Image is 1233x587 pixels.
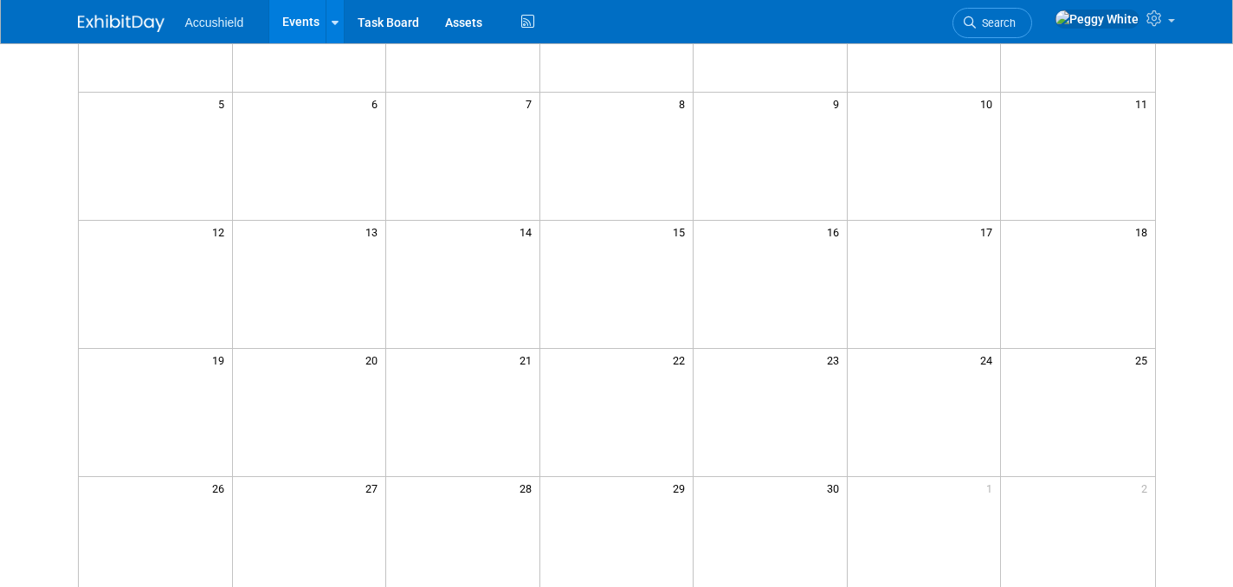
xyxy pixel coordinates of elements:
[524,93,539,114] span: 7
[216,93,232,114] span: 5
[1139,477,1155,499] span: 2
[518,477,539,499] span: 28
[978,221,1000,242] span: 17
[978,349,1000,371] span: 24
[831,93,847,114] span: 9
[364,221,385,242] span: 13
[1133,221,1155,242] span: 18
[518,221,539,242] span: 14
[1055,10,1139,29] img: Peggy White
[1133,93,1155,114] span: 11
[825,221,847,242] span: 16
[1133,349,1155,371] span: 25
[825,477,847,499] span: 30
[825,349,847,371] span: 23
[210,477,232,499] span: 26
[952,8,1032,38] a: Search
[78,15,165,32] img: ExhibitDay
[210,349,232,371] span: 19
[185,16,244,29] span: Accushield
[364,349,385,371] span: 20
[518,349,539,371] span: 21
[370,93,385,114] span: 6
[677,93,693,114] span: 8
[671,349,693,371] span: 22
[364,477,385,499] span: 27
[671,477,693,499] span: 29
[210,221,232,242] span: 12
[671,221,693,242] span: 15
[984,477,1000,499] span: 1
[976,16,1016,29] span: Search
[978,93,1000,114] span: 10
